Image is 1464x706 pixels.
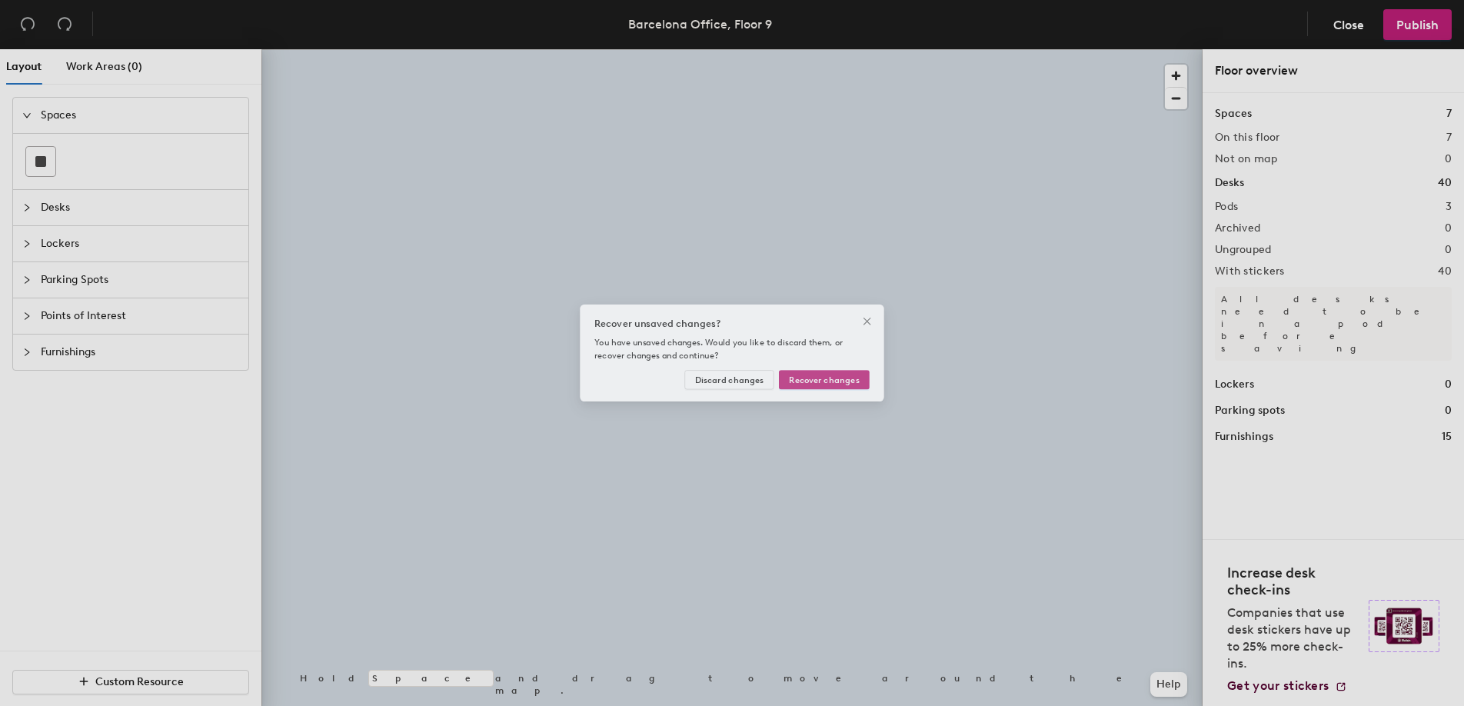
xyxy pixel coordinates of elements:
span: Recover changes [804,381,893,394]
span: Discard changes [685,381,772,394]
span: Close [890,307,915,319]
button: Discard changes [672,375,785,399]
span: close [897,307,909,319]
div: Recover unsaved changes? [558,307,906,325]
button: Close [890,301,915,325]
button: Recover changes [791,375,906,399]
span: You have unsaved changes. Would you like to discard them, or recover changes and continue? [558,333,872,363]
